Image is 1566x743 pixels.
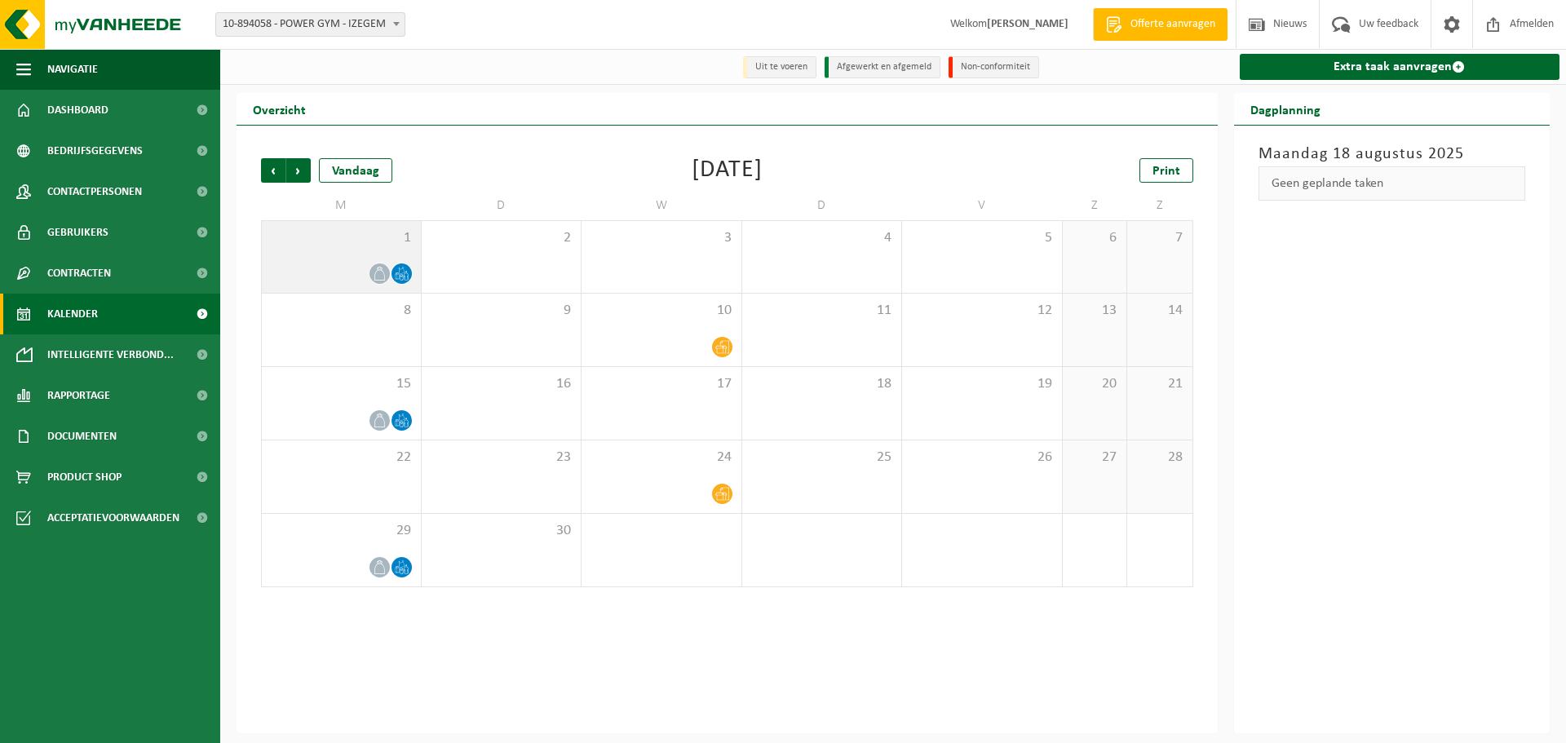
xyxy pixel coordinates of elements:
span: Product Shop [47,457,122,498]
span: Intelligente verbond... [47,334,174,375]
span: 18 [750,375,894,393]
span: Offerte aanvragen [1126,16,1219,33]
div: Geen geplande taken [1259,166,1526,201]
span: Kalender [47,294,98,334]
a: Offerte aanvragen [1093,8,1228,41]
span: Navigatie [47,49,98,90]
span: Volgende [286,158,311,183]
span: 8 [270,302,413,320]
span: 3 [590,229,733,247]
span: Contactpersonen [47,171,142,212]
span: 10-894058 - POWER GYM - IZEGEM [216,13,405,36]
span: 11 [750,302,894,320]
span: 23 [430,449,573,467]
span: Rapportage [47,375,110,416]
span: 21 [1135,375,1183,393]
li: Uit te voeren [743,56,816,78]
span: 22 [270,449,413,467]
a: Print [1139,158,1193,183]
td: Z [1063,191,1128,220]
h2: Dagplanning [1234,93,1337,125]
span: 10-894058 - POWER GYM - IZEGEM [215,12,405,37]
span: 10 [590,302,733,320]
span: 2 [430,229,573,247]
h3: Maandag 18 augustus 2025 [1259,142,1526,166]
span: 17 [590,375,733,393]
td: Z [1127,191,1192,220]
span: 5 [910,229,1054,247]
span: 7 [1135,229,1183,247]
span: 26 [910,449,1054,467]
span: Gebruikers [47,212,108,253]
span: Documenten [47,416,117,457]
div: Vandaag [319,158,392,183]
span: 16 [430,375,573,393]
span: 30 [430,522,573,540]
td: V [902,191,1063,220]
span: 25 [750,449,894,467]
td: W [582,191,742,220]
span: Bedrijfsgegevens [47,130,143,171]
span: 24 [590,449,733,467]
td: D [742,191,903,220]
a: Extra taak aanvragen [1240,54,1560,80]
strong: [PERSON_NAME] [987,18,1068,30]
span: 28 [1135,449,1183,467]
span: Vorige [261,158,285,183]
span: 6 [1071,229,1119,247]
div: [DATE] [692,158,763,183]
td: M [261,191,422,220]
span: 20 [1071,375,1119,393]
span: 9 [430,302,573,320]
td: D [422,191,582,220]
li: Afgewerkt en afgemeld [825,56,940,78]
span: 15 [270,375,413,393]
li: Non-conformiteit [949,56,1039,78]
h2: Overzicht [237,93,322,125]
span: Print [1152,165,1180,178]
span: 13 [1071,302,1119,320]
span: Contracten [47,253,111,294]
span: 1 [270,229,413,247]
span: 19 [910,375,1054,393]
span: 29 [270,522,413,540]
span: 12 [910,302,1054,320]
span: 27 [1071,449,1119,467]
span: 14 [1135,302,1183,320]
span: Dashboard [47,90,108,130]
span: Acceptatievoorwaarden [47,498,179,538]
span: 4 [750,229,894,247]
